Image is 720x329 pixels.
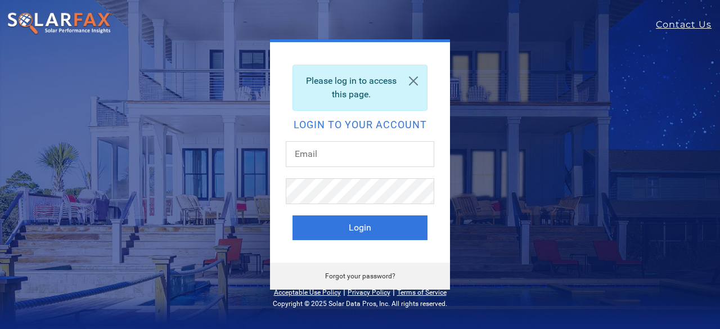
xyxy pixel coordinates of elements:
h2: Login to your account [292,120,427,130]
a: Acceptable Use Policy [274,289,341,296]
div: Please log in to access this page. [292,65,427,111]
a: Forgot your password? [325,272,395,280]
button: Login [292,215,427,240]
a: Terms of Service [397,289,447,296]
a: Privacy Policy [348,289,390,296]
a: Contact Us [656,18,720,31]
span: | [393,286,395,297]
input: Email [286,141,434,167]
img: SolarFax [7,12,112,35]
a: Close [400,65,427,97]
span: | [343,286,345,297]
